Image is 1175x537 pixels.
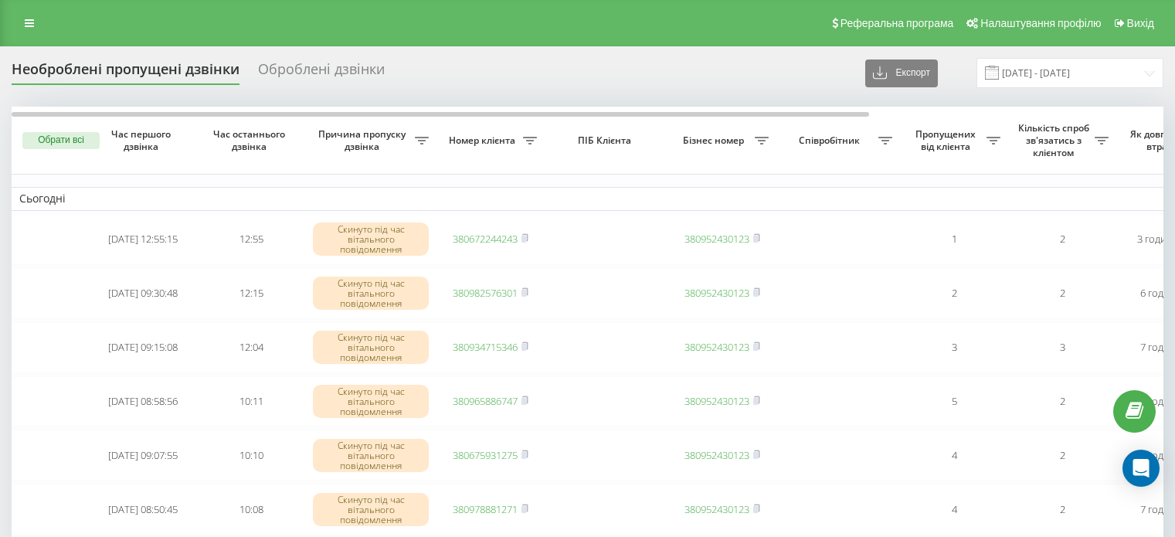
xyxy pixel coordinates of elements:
a: 380978881271 [453,502,518,516]
div: Скинуто під час вітального повідомлення [313,439,429,473]
div: Оброблені дзвінки [258,61,385,85]
span: Час першого дзвінка [101,128,185,152]
span: ПІБ Клієнта [558,134,655,147]
td: 5 [900,376,1008,427]
span: Кількість спроб зв'язатись з клієнтом [1016,122,1095,158]
td: 12:04 [197,322,305,373]
td: [DATE] 09:07:55 [89,430,197,481]
td: 2 [1008,214,1116,265]
td: 10:10 [197,430,305,481]
td: 2 [1008,484,1116,535]
td: 1 [900,214,1008,265]
a: 380952430123 [684,232,749,246]
a: 380672244243 [453,232,518,246]
div: Необроблені пропущені дзвінки [12,61,239,85]
span: Бізнес номер [676,134,755,147]
td: 3 [1008,322,1116,373]
span: Реферальна програма [840,17,954,29]
td: 3 [900,322,1008,373]
div: Скинуто під час вітального повідомлення [313,331,429,365]
div: Open Intercom Messenger [1122,450,1160,487]
td: [DATE] 08:58:56 [89,376,197,427]
span: Пропущених від клієнта [908,128,987,152]
td: 10:11 [197,376,305,427]
td: 2 [1008,268,1116,319]
a: 380934715346 [453,340,518,354]
a: 380982576301 [453,286,518,300]
td: [DATE] 12:55:15 [89,214,197,265]
span: Співробітник [784,134,878,147]
a: 380952430123 [684,340,749,354]
td: [DATE] 08:50:45 [89,484,197,535]
a: 380952430123 [684,448,749,462]
div: Скинуто під час вітального повідомлення [313,223,429,257]
td: 10:08 [197,484,305,535]
td: 2 [1008,430,1116,481]
td: 2 [1008,376,1116,427]
td: 2 [900,268,1008,319]
td: 4 [900,430,1008,481]
td: 12:15 [197,268,305,319]
a: 380952430123 [684,286,749,300]
div: Скинуто під час вітального повідомлення [313,277,429,311]
span: Вихід [1127,17,1154,29]
a: 380952430123 [684,502,749,516]
td: [DATE] 09:30:48 [89,268,197,319]
td: 4 [900,484,1008,535]
button: Експорт [865,59,938,87]
td: [DATE] 09:15:08 [89,322,197,373]
span: Час останнього дзвінка [209,128,293,152]
div: Скинуто під час вітального повідомлення [313,385,429,419]
button: Обрати всі [22,132,100,149]
span: Номер клієнта [444,134,523,147]
a: 380675931275 [453,448,518,462]
span: Причина пропуску дзвінка [313,128,415,152]
a: 380965886747 [453,394,518,408]
a: 380952430123 [684,394,749,408]
div: Скинуто під час вітального повідомлення [313,493,429,527]
td: 12:55 [197,214,305,265]
span: Налаштування профілю [980,17,1101,29]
